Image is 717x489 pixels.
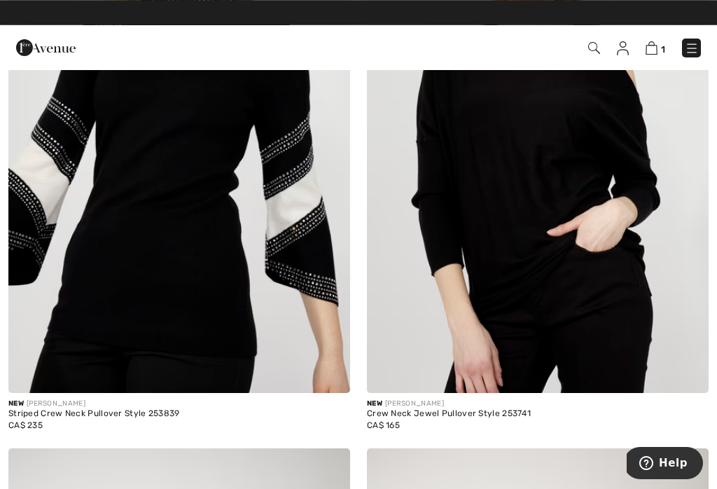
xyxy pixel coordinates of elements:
img: Menu [685,41,699,55]
div: Crew Neck Jewel Pullover Style 253741 [367,409,709,419]
img: Shopping Bag [646,41,657,55]
img: My Info [617,41,629,55]
img: 1ère Avenue [16,34,76,62]
div: [PERSON_NAME] [8,399,350,409]
span: New [367,399,382,408]
span: New [8,399,24,408]
iframe: Opens a widget where you can find more information [627,447,703,482]
div: [PERSON_NAME] [367,399,709,409]
span: CA$ 165 [367,420,400,430]
span: 1 [661,44,665,55]
img: Search [588,42,600,54]
div: Striped Crew Neck Pullover Style 253839 [8,409,350,419]
a: 1ère Avenue [16,40,76,53]
span: CA$ 235 [8,420,43,430]
a: 1 [646,39,665,56]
